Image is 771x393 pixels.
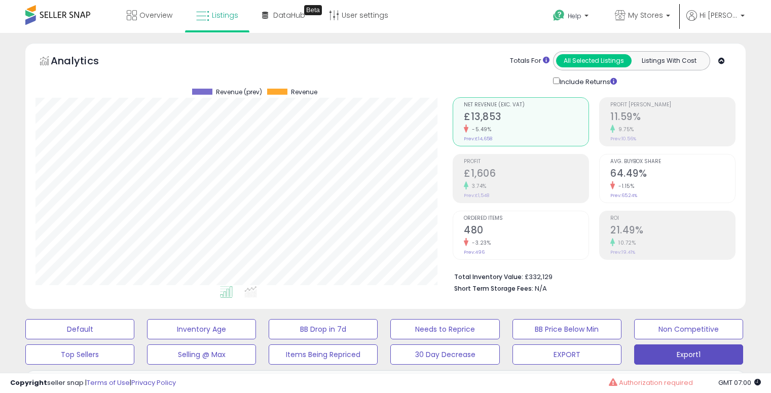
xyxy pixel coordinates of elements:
[291,89,317,96] span: Revenue
[10,378,176,388] div: seller snap | |
[610,102,735,108] span: Profit [PERSON_NAME]
[464,192,489,199] small: Prev: £1,548
[610,192,637,199] small: Prev: 65.24%
[464,168,589,181] h2: £1,606
[610,249,635,255] small: Prev: 19.41%
[468,126,491,133] small: -5.49%
[545,75,629,87] div: Include Returns
[615,126,634,133] small: 9.75%
[139,10,172,20] span: Overview
[87,378,130,387] a: Terms of Use
[147,319,256,339] button: Inventory Age
[147,344,256,365] button: Selling @ Max
[131,378,176,387] a: Privacy Policy
[512,344,621,365] button: EXPORT
[304,5,322,15] div: Tooltip anchor
[556,54,632,67] button: All Selected Listings
[464,224,589,238] h2: 480
[545,2,599,33] a: Help
[634,319,743,339] button: Non Competitive
[468,239,491,247] small: -3.23%
[628,10,663,20] span: My Stores
[610,216,735,221] span: ROI
[269,344,378,365] button: Items Being Repriced
[454,270,728,282] li: £332,129
[390,344,499,365] button: 30 Day Decrease
[610,136,636,142] small: Prev: 10.56%
[464,102,589,108] span: Net Revenue (Exc. VAT)
[634,344,743,365] button: Export1
[464,159,589,165] span: Profit
[610,159,735,165] span: Avg. Buybox Share
[610,168,735,181] h2: 64.49%
[615,239,636,247] small: 10.72%
[464,249,485,255] small: Prev: 496
[464,111,589,125] h2: £13,853
[464,136,492,142] small: Prev: £14,658
[390,319,499,339] button: Needs to Reprice
[553,9,565,22] i: Get Help
[25,319,134,339] button: Default
[568,12,581,20] span: Help
[610,111,735,125] h2: 11.59%
[454,272,523,281] b: Total Inventory Value:
[535,284,547,293] span: N/A
[468,182,487,190] small: 3.74%
[212,10,238,20] span: Listings
[615,182,634,190] small: -1.15%
[269,319,378,339] button: BB Drop in 7d
[454,284,533,293] b: Short Term Storage Fees:
[700,10,738,20] span: Hi [PERSON_NAME]
[512,319,621,339] button: BB Price Below Min
[273,10,305,20] span: DataHub
[51,54,119,70] h5: Analytics
[631,54,707,67] button: Listings With Cost
[610,224,735,238] h2: 21.49%
[686,10,745,33] a: Hi [PERSON_NAME]
[25,344,134,365] button: Top Sellers
[718,378,761,387] span: 2025-10-8 07:00 GMT
[464,216,589,221] span: Ordered Items
[216,89,262,96] span: Revenue (prev)
[510,56,549,66] div: Totals For
[10,378,47,387] strong: Copyright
